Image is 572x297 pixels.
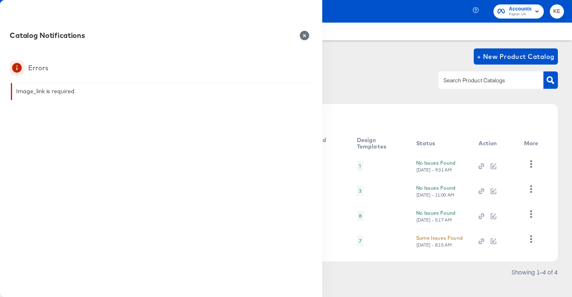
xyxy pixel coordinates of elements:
[357,186,363,196] div: 3
[410,134,473,153] th: Status
[359,163,361,169] div: 1
[416,234,463,248] button: Some Issues Found[DATE] - 8:15 AM
[509,5,532,13] span: Accounts
[28,64,48,72] div: Errors
[550,4,564,19] button: KE
[472,134,517,153] th: Action
[416,234,463,242] div: Some Issues Found
[442,76,528,85] input: Search Product Catalogs
[16,88,75,94] div: Image_link is required
[359,213,362,219] div: 8
[518,134,548,153] th: More
[493,4,544,19] button: AccountsPapier UK
[553,7,561,16] span: KE
[474,48,558,65] button: + New Product Catalog
[477,51,555,62] span: + New Product Catalog
[511,269,558,275] div: Showing 1–4 of 4
[357,161,363,171] div: 1
[509,11,532,18] span: Papier UK
[359,188,361,194] div: 3
[359,238,361,244] div: 7
[357,211,364,221] div: 8
[357,236,363,246] div: 7
[357,137,400,150] div: Design Templates
[416,242,452,248] div: [DATE] - 8:15 AM
[10,31,85,40] div: Catalog Notifications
